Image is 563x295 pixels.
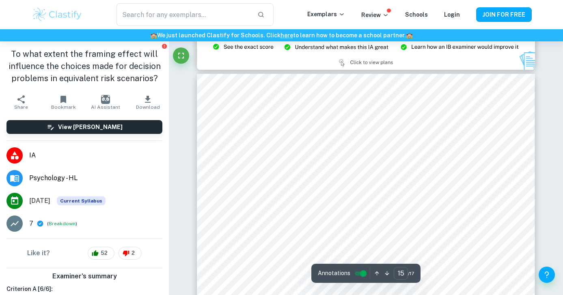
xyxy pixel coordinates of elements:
h6: Criterion A [ 6 / 6 ]: [6,284,162,293]
span: ( ) [47,220,77,228]
img: AI Assistant [101,95,110,104]
button: JOIN FOR FREE [476,7,532,22]
span: 2 [127,249,139,257]
button: Help and Feedback [539,267,555,283]
h6: View [PERSON_NAME] [58,123,123,131]
a: here [280,32,293,39]
a: Schools [405,11,428,18]
button: Download [127,91,169,114]
button: Breakdown [49,220,75,227]
span: AI Assistant [91,104,120,110]
p: Review [361,11,389,19]
h1: To what extent the framing effect will influence the choices made for decision problems in equiva... [6,48,162,84]
h6: Like it? [27,248,50,258]
div: This exemplar is based on the current syllabus. Feel free to refer to it for inspiration/ideas wh... [57,196,106,205]
input: Search for any exemplars... [116,3,250,26]
button: Bookmark [42,91,84,114]
button: Fullscreen [173,47,189,64]
p: Exemplars [307,10,345,19]
h6: We just launched Clastify for Schools. Click to learn how to become a school partner. [2,31,561,40]
button: View [PERSON_NAME] [6,120,162,134]
span: 🏫 [150,32,157,39]
img: Ad [197,19,535,70]
div: 52 [88,247,114,260]
span: 52 [96,249,112,257]
span: Psychology - HL [29,173,162,183]
span: Share [14,104,28,110]
button: AI Assistant [84,91,127,114]
div: 2 [119,247,142,260]
img: Clastify logo [32,6,83,23]
p: 7 [29,219,33,228]
span: 🏫 [406,32,413,39]
h6: Examiner's summary [3,271,166,281]
span: Download [136,104,160,110]
span: Bookmark [51,104,76,110]
span: IA [29,151,162,160]
a: Login [444,11,460,18]
span: Current Syllabus [57,196,106,205]
span: [DATE] [29,196,50,206]
button: Report issue [161,43,167,49]
span: / 17 [408,270,414,277]
span: Annotations [318,269,350,278]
